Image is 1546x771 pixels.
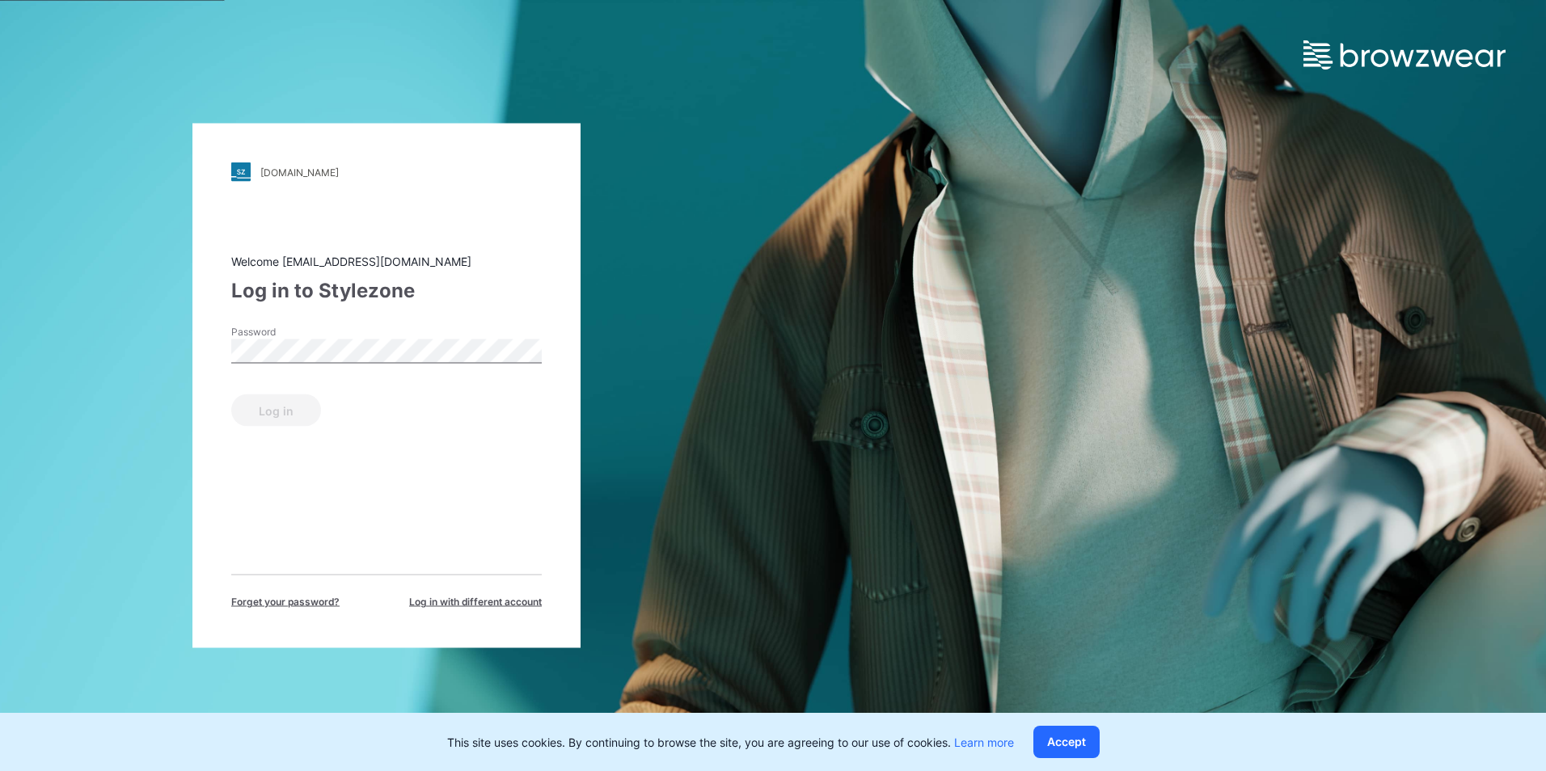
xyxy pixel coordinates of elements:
img: stylezone-logo.562084cfcfab977791bfbf7441f1a819.svg [231,162,251,182]
div: [DOMAIN_NAME] [260,166,339,178]
div: Welcome [EMAIL_ADDRESS][DOMAIN_NAME] [231,253,542,270]
a: Learn more [954,735,1014,749]
p: This site uses cookies. By continuing to browse the site, you are agreeing to our use of cookies. [447,734,1014,751]
div: Log in to Stylezone [231,276,542,305]
img: browzwear-logo.e42bd6dac1945053ebaf764b6aa21510.svg [1303,40,1506,70]
button: Accept [1033,726,1100,758]
span: Forget your password? [231,595,340,609]
a: [DOMAIN_NAME] [231,162,542,182]
span: Log in with different account [409,595,542,609]
label: Password [231,325,344,339]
